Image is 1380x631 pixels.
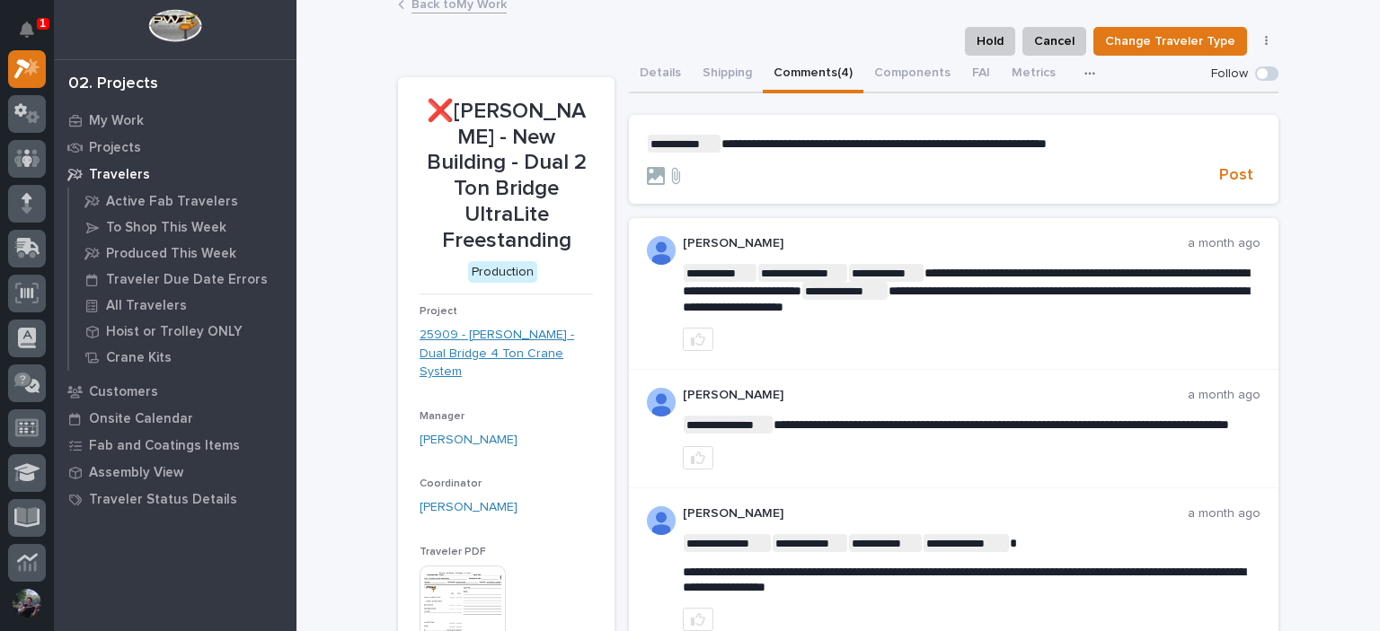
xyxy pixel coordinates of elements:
[106,272,268,288] p: Traveler Due Date Errors
[89,113,144,129] p: My Work
[692,56,763,93] button: Shipping
[647,506,676,535] img: AOh14GjTRfkD1oUMcB0TemJ99d1W6S72D1qI3y53uSh2WIfob9-94IqIlJUlukijh7zEU6q04HSlcabwtpdPkUfvSgFdPLuR9...
[106,350,172,366] p: Crane Kits
[68,74,158,94] div: 02. Projects
[863,56,961,93] button: Components
[1211,66,1248,82] p: Follow
[468,261,537,284] div: Production
[8,584,46,622] button: users-avatar
[647,388,676,416] img: AOh14GjpcA6ydKGAvwfezp8OhN30Q3_1BHk5lQOeczEvCIoEuGETHm2tT-JUDAHyqffuBe4ae2BInEDZwLlH3tcCd_oYlV_i4...
[1219,165,1253,186] span: Post
[89,492,237,508] p: Traveler Status Details
[69,319,296,344] a: Hoist or Trolley ONLY
[965,27,1015,56] button: Hold
[1212,165,1261,186] button: Post
[420,306,457,317] span: Project
[977,31,1004,52] span: Hold
[1188,388,1261,403] p: a month ago
[683,506,1188,521] p: [PERSON_NAME]
[1093,27,1247,56] button: Change Traveler Type
[54,432,296,459] a: Fab and Coatings Items
[69,293,296,318] a: All Travelers
[54,486,296,513] a: Traveler Status Details
[89,411,193,427] p: Onsite Calendar
[420,411,464,422] span: Manager
[420,498,517,517] a: [PERSON_NAME]
[54,405,296,432] a: Onsite Calendar
[683,236,1188,251] p: [PERSON_NAME]
[69,267,296,292] a: Traveler Due Date Errors
[54,134,296,161] a: Projects
[54,459,296,486] a: Assembly View
[89,140,141,156] p: Projects
[106,324,243,340] p: Hoist or Trolley ONLY
[40,17,46,30] p: 1
[763,56,863,93] button: Comments (4)
[1188,236,1261,251] p: a month ago
[683,446,713,469] button: like this post
[420,99,593,254] p: ❌[PERSON_NAME] - New Building - Dual 2 Ton Bridge UltraLite Freestanding
[629,56,692,93] button: Details
[106,220,226,236] p: To Shop This Week
[148,9,201,42] img: Workspace Logo
[1034,31,1075,52] span: Cancel
[1022,27,1086,56] button: Cancel
[647,236,676,265] img: AOh14GjSnsZhInYMAl2VIng-st1Md8In0uqDMk7tOoQNx6CrVl7ct0jB5IZFYVrQT5QA0cOuF6lsKrjh3sjyefAjBh-eRxfSk...
[69,241,296,266] a: Produced This Week
[54,378,296,405] a: Customers
[420,326,593,381] a: 25909 - [PERSON_NAME] - Dual Bridge 4 Ton Crane System
[8,11,46,48] button: Notifications
[54,107,296,134] a: My Work
[1188,506,1261,521] p: a month ago
[1105,31,1235,52] span: Change Traveler Type
[1001,56,1066,93] button: Metrics
[106,246,236,262] p: Produced This Week
[69,188,296,214] a: Active Fab Travelers
[683,608,713,631] button: like this post
[420,431,517,450] a: [PERSON_NAME]
[89,465,183,481] p: Assembly View
[22,22,46,50] div: Notifications1
[106,194,238,210] p: Active Fab Travelers
[683,328,713,351] button: like this post
[683,388,1188,403] p: [PERSON_NAME]
[89,438,240,454] p: Fab and Coatings Items
[961,56,1001,93] button: FAI
[69,345,296,370] a: Crane Kits
[420,478,482,489] span: Coordinator
[69,215,296,240] a: To Shop This Week
[89,167,150,183] p: Travelers
[420,547,486,557] span: Traveler PDF
[54,161,296,188] a: Travelers
[89,384,158,400] p: Customers
[106,298,187,314] p: All Travelers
